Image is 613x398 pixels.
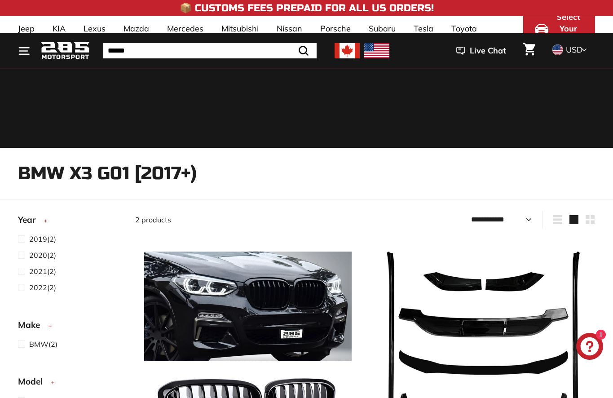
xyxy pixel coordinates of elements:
a: Cart [518,35,541,66]
a: Jeep [9,15,44,42]
a: Tesla [405,15,442,42]
span: USD [566,44,582,55]
span: Select Your Vehicle [553,11,583,46]
a: Subaru [360,15,405,42]
span: Year [18,213,42,226]
a: Mitsubishi [212,15,268,42]
span: 2019 [29,234,47,243]
span: (2) [29,266,56,277]
span: (2) [29,339,57,349]
span: (2) [29,234,56,244]
button: Live Chat [445,40,518,62]
a: KIA [44,15,75,42]
span: 2022 [29,283,47,292]
span: Make [18,318,47,332]
button: Make [18,316,121,338]
div: 2 products [135,214,365,225]
span: Live Chat [470,45,506,57]
button: Year [18,211,121,233]
a: Toyota [442,15,486,42]
span: 2021 [29,267,47,276]
input: Search [103,43,317,58]
h4: 📦 Customs Fees Prepaid for All US Orders! [180,3,434,13]
span: (2) [29,282,56,293]
a: Nissan [268,15,311,42]
span: 2020 [29,251,47,260]
h1: BMW X3 G01 [2017+) [18,164,595,183]
a: Porsche [311,15,360,42]
span: Model [18,375,49,388]
span: (2) [29,250,56,261]
a: Mercedes [158,15,212,42]
a: Lexus [75,15,115,42]
a: Mazda [115,15,158,42]
img: Logo_285_Motorsport_areodynamics_components [40,40,90,62]
button: Model [18,372,121,395]
inbox-online-store-chat: Shopify online store chat [573,333,606,362]
span: BMW [29,340,49,349]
